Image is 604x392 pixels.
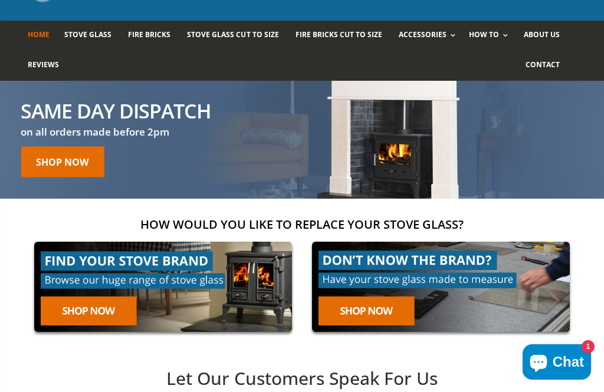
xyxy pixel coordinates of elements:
[128,29,170,39] span: Fire Bricks
[28,216,576,232] h2: How would you like to replace your stove glass?
[28,51,68,81] a: Reviews
[28,60,59,70] span: Reviews
[524,21,569,51] a: About us
[526,60,560,70] span: Contact
[296,29,382,39] span: Fire Bricks Cut To Size
[524,29,560,39] span: About us
[306,235,576,338] img: made-to-measure-cta_2cd95ceb-d519-4648-b0cf-d2d338fdf11f.jpg
[21,125,211,139] h3: on all orders made before 2pm
[28,21,58,51] a: Home
[128,21,179,51] a: Fire Bricks
[60,367,543,391] h2: Let Our Customers Speak For Us
[64,29,111,39] span: Stove Glass
[296,21,391,51] a: Fire Bricks Cut To Size
[64,21,120,51] a: Stove Glass
[469,29,499,39] span: How To
[21,146,104,177] a: Shop Now
[399,21,461,51] a: Accessories
[21,100,211,120] h2: Same day Dispatch
[399,29,447,39] span: Accessories
[469,21,514,51] a: How To
[187,21,287,51] a: Stove Glass Cut To Size
[519,344,595,383] inbox-online-store-chat: Shopify online store chat
[28,235,298,338] img: find-your-brand-cta_9b334d5d-5c94-48ed-825f-d7972bbdebd0.jpg
[187,29,278,39] span: Stove Glass Cut To Size
[28,29,50,39] span: Home
[526,51,569,81] a: Contact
